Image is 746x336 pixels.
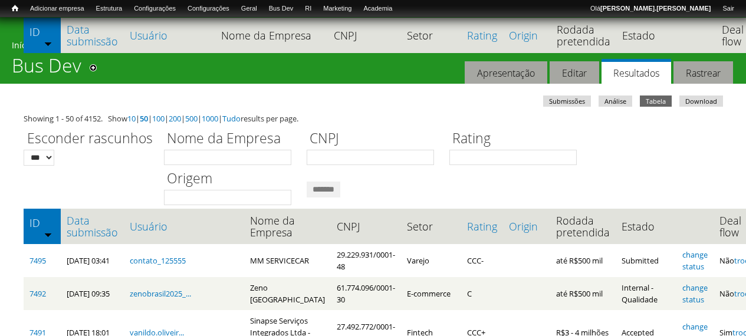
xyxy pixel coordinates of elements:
a: Configurações [182,3,235,15]
a: Data submissão [67,215,118,238]
a: Início [6,3,24,14]
label: Nome da Empresa [164,129,299,150]
a: Usuário [130,220,238,232]
a: Configurações [128,3,182,15]
label: Rating [449,129,584,150]
a: 7495 [29,255,46,266]
img: ordem crescente [44,39,52,47]
a: Origin [509,29,545,41]
a: Download [679,95,723,107]
td: E-commerce [401,277,461,310]
a: Usuário [130,29,209,41]
td: [DATE] 03:41 [61,244,124,277]
a: Sair [717,3,740,15]
a: Tabela [640,95,672,107]
a: Estrutura [90,3,129,15]
td: CCC- [461,244,503,277]
td: até R$500 mil [550,244,616,277]
a: Bus Dev [263,3,300,15]
td: MM SERVICECAR [244,244,331,277]
div: » » [12,39,734,54]
a: ID [29,26,55,38]
th: Estado [616,209,676,244]
a: 50 [140,113,148,124]
a: Apresentação [465,61,547,84]
a: change status [682,282,708,305]
th: Rodada pretendida [550,209,616,244]
td: Varejo [401,244,461,277]
th: CNPJ [328,18,401,53]
a: 500 [185,113,198,124]
span: Início [12,4,18,12]
a: 7492 [29,288,46,299]
a: Adicionar empresa [24,3,90,15]
a: contato_125555 [130,255,186,266]
a: Geral [235,3,263,15]
td: Internal - Qualidade [616,277,676,310]
label: Origem [164,169,299,190]
a: Resultados [602,59,671,84]
a: 100 [152,113,165,124]
th: Estado [616,18,679,53]
a: Início [12,39,33,51]
th: Nome da Empresa [244,209,331,244]
a: Academia [357,3,398,15]
th: Setor [401,18,461,53]
td: Zeno [GEOGRAPHIC_DATA] [244,277,331,310]
td: Submitted [616,244,676,277]
h1: Bus Dev [12,54,81,84]
td: C [461,277,503,310]
a: Data submissão [67,24,118,47]
td: 29.229.931/0001-48 [331,244,401,277]
a: Marketing [317,3,357,15]
a: Tudo [222,113,241,124]
a: Rating [467,220,497,232]
a: change status [682,249,708,272]
label: Esconder rascunhos [24,129,156,150]
th: Rodada pretendida [551,18,616,53]
a: Análise [599,95,632,107]
img: ordem crescente [44,230,52,238]
a: Rastrear [673,61,733,84]
label: CNPJ [307,129,442,150]
a: 200 [169,113,181,124]
a: 10 [127,113,136,124]
strong: [PERSON_NAME].[PERSON_NAME] [600,5,711,12]
a: Rating [467,29,497,41]
a: Olá[PERSON_NAME].[PERSON_NAME] [584,3,717,15]
th: CNPJ [331,209,401,244]
th: Nome da Empresa [215,18,328,53]
td: [DATE] 09:35 [61,277,124,310]
a: zenobrasil2025_... [130,288,191,299]
a: ID [29,217,55,229]
a: Origin [509,220,544,232]
a: Submissões [543,95,591,107]
div: Showing 1 - 50 of 4152. Show | | | | | | results per page. [24,113,722,124]
td: até R$500 mil [550,277,616,310]
a: Editar [550,61,599,84]
td: 61.774.096/0001-30 [331,277,401,310]
a: 1000 [202,113,218,124]
th: Setor [401,209,461,244]
a: RI [299,3,317,15]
